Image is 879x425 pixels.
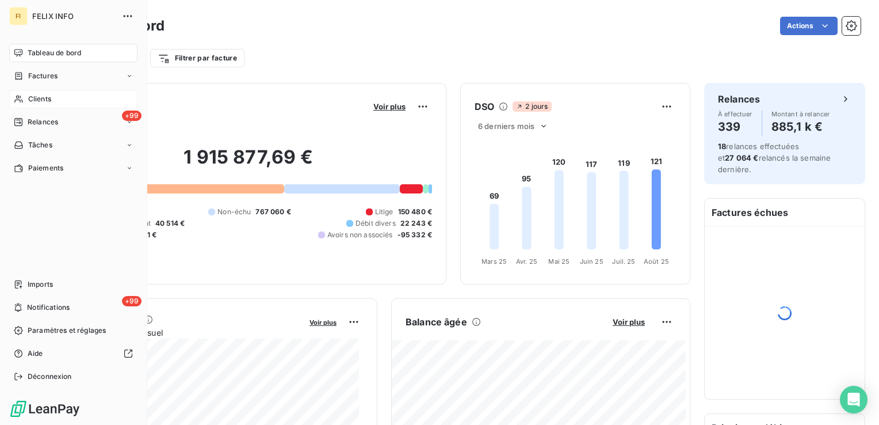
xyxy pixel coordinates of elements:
[398,230,432,240] span: -95 332 €
[705,199,865,226] h6: Factures échues
[28,140,52,150] span: Tâches
[400,218,432,229] span: 22 243 €
[771,117,830,136] h4: 885,1 k €
[65,146,432,180] h2: 1 915 877,69 €
[612,257,635,265] tspan: Juil. 25
[9,321,137,340] a: Paramètres et réglages
[28,325,106,336] span: Paramètres et réglages
[780,17,838,35] button: Actions
[771,111,830,117] span: Montant à relancer
[155,218,185,229] span: 40 514 €
[306,317,340,327] button: Voir plus
[580,257,603,265] tspan: Juin 25
[28,117,58,127] span: Relances
[9,400,81,418] img: Logo LeanPay
[65,327,301,339] span: Chiffre d'affaires mensuel
[28,48,81,58] span: Tableau de bord
[398,207,432,217] span: 150 480 €
[356,218,396,229] span: Débit divers
[718,111,752,117] span: À effectuer
[9,113,137,131] a: +99Relances
[27,302,70,313] span: Notifications
[9,90,137,108] a: Clients
[309,318,337,327] span: Voir plus
[9,7,28,25] div: FI
[718,117,752,136] h4: 339
[725,153,758,162] span: 27 064 €
[718,142,726,151] span: 18
[9,344,137,363] a: Aide
[28,279,53,290] span: Imports
[28,348,43,359] span: Aide
[370,101,409,112] button: Voir plus
[516,257,537,265] tspan: Avr. 25
[28,94,51,104] span: Clients
[478,122,534,131] span: 6 derniers mois
[718,142,831,174] span: relances effectuées et relancés la semaine dernière.
[28,71,58,81] span: Factures
[9,44,137,62] a: Tableau de bord
[255,207,291,217] span: 767 060 €
[9,275,137,294] a: Imports
[481,257,507,265] tspan: Mars 25
[718,92,760,106] h6: Relances
[513,101,551,112] span: 2 jours
[28,371,72,382] span: Déconnexion
[150,49,244,67] button: Filtrer par facture
[840,386,867,413] div: Open Intercom Messenger
[32,12,115,21] span: FELIX INFO
[9,159,137,177] a: Paiements
[548,257,570,265] tspan: Mai 25
[373,102,406,111] span: Voir plus
[475,100,494,113] h6: DSO
[327,230,393,240] span: Avoirs non associés
[609,317,648,327] button: Voir plus
[122,296,142,306] span: +99
[9,136,137,154] a: Tâches
[9,67,137,85] a: Factures
[28,163,63,173] span: Paiements
[375,207,393,217] span: Litige
[613,317,645,327] span: Voir plus
[217,207,251,217] span: Non-échu
[122,111,142,121] span: +99
[406,315,467,329] h6: Balance âgée
[644,257,669,265] tspan: Août 25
